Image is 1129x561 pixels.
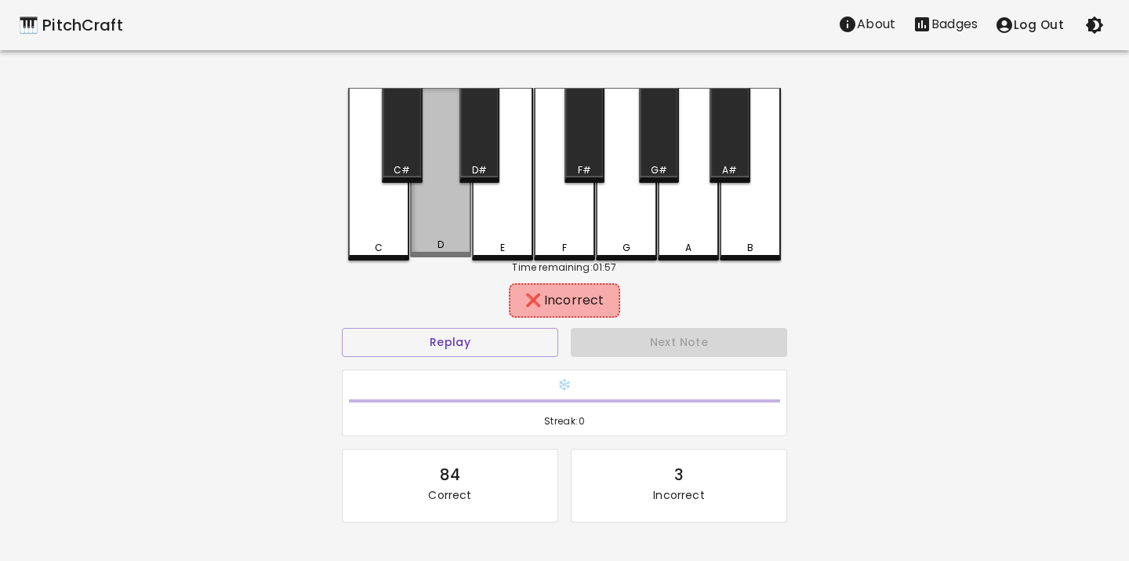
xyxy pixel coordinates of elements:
[685,241,692,255] div: A
[440,462,460,487] div: 84
[830,9,904,40] button: About
[578,163,591,177] div: F#
[349,413,780,429] span: Streak: 0
[500,241,505,255] div: E
[437,238,444,252] div: D
[653,487,704,503] p: Incorrect
[830,9,904,42] a: About
[931,15,978,34] p: Badges
[986,9,1073,42] button: account of current user
[674,462,684,487] div: 3
[517,291,612,310] div: ❌ Incorrect
[651,163,667,177] div: G#
[722,163,737,177] div: A#
[904,9,986,40] button: Stats
[472,163,487,177] div: D#
[394,163,410,177] div: C#
[904,9,986,42] a: Stats
[19,13,123,38] a: 🎹 PitchCraft
[349,377,780,394] h6: ❄️
[562,241,567,255] div: F
[342,328,558,357] button: Replay
[428,487,471,503] p: Correct
[375,241,383,255] div: C
[348,260,781,275] div: Time remaining: 01:57
[857,15,895,34] p: About
[747,241,753,255] div: B
[623,241,630,255] div: G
